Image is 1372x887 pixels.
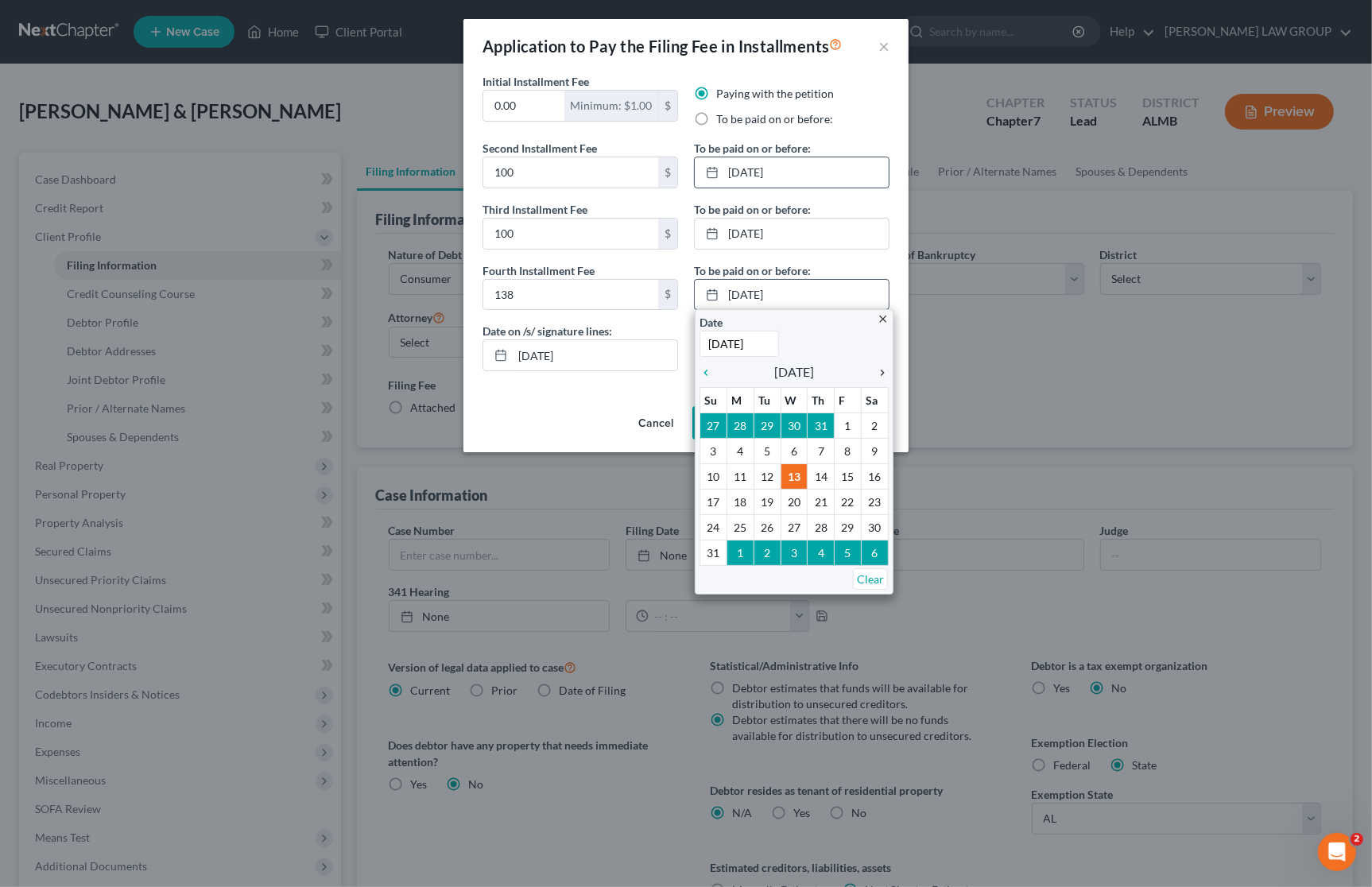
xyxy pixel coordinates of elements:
[781,413,808,439] td: 30
[483,35,843,57] div: Application to Pay the Filing Fee in Installments
[700,331,779,357] input: 1/1/2013
[564,91,658,121] div: Minimum: $1.00
[862,540,889,566] td: 6
[695,219,889,249] a: [DATE]
[835,515,862,540] td: 29
[877,309,889,327] a: close
[483,219,658,249] input: 0.00
[862,388,889,413] th: Sa
[1318,833,1356,871] iframe: Intercom live chat
[700,439,727,464] td: 3
[835,413,862,439] td: 1
[862,515,889,540] td: 30
[754,439,781,464] td: 5
[727,388,754,413] th: M
[695,280,889,310] a: [DATE]
[700,413,727,439] td: 27
[658,280,677,310] div: $
[862,490,889,515] td: 23
[700,314,723,331] label: Date
[626,408,686,440] button: Cancel
[835,439,862,464] td: 8
[781,464,808,490] td: 13
[727,540,754,566] td: 1
[808,464,835,490] td: 14
[727,515,754,540] td: 25
[658,219,677,249] div: $
[695,157,889,188] a: [DATE]
[835,540,862,566] td: 5
[808,413,835,439] td: 31
[774,362,814,382] span: [DATE]
[754,515,781,540] td: 26
[700,362,720,382] a: chevron_left
[483,280,658,310] input: 0.00
[700,388,727,413] th: Su
[694,201,811,218] label: To be paid on or before:
[754,413,781,439] td: 29
[483,262,595,279] label: Fourth Installment Fee
[862,439,889,464] td: 9
[700,366,720,379] i: chevron_left
[835,464,862,490] td: 15
[877,313,889,325] i: close
[727,413,754,439] td: 28
[808,388,835,413] th: Th
[781,490,808,515] td: 20
[808,439,835,464] td: 7
[853,568,888,590] a: Clear
[727,490,754,515] td: 18
[754,490,781,515] td: 19
[878,37,889,56] button: ×
[808,515,835,540] td: 28
[483,140,597,157] label: Second Installment Fee
[483,157,658,188] input: 0.00
[483,201,587,218] label: Third Installment Fee
[658,157,677,188] div: $
[868,366,889,379] i: chevron_right
[754,388,781,413] th: Tu
[727,464,754,490] td: 11
[513,340,677,370] input: MM/DD/YYYY
[483,73,589,90] label: Initial Installment Fee
[483,323,612,339] label: Date on /s/ signature lines:
[835,388,862,413] th: F
[700,515,727,540] td: 24
[700,540,727,566] td: 31
[754,540,781,566] td: 2
[808,490,835,515] td: 21
[754,464,781,490] td: 12
[862,413,889,439] td: 2
[716,111,833,127] label: To be paid on or before:
[781,439,808,464] td: 6
[700,490,727,515] td: 17
[694,140,811,157] label: To be paid on or before:
[716,86,834,102] label: Paying with the petition
[692,406,889,440] button: Save to Client Document Storage
[781,388,808,413] th: W
[835,490,862,515] td: 22
[862,464,889,490] td: 16
[483,91,564,121] input: 0.00
[868,362,889,382] a: chevron_right
[658,91,677,121] div: $
[727,439,754,464] td: 4
[781,540,808,566] td: 3
[1351,833,1363,846] span: 2
[781,515,808,540] td: 27
[808,540,835,566] td: 4
[700,464,727,490] td: 10
[694,262,811,279] label: To be paid on or before:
